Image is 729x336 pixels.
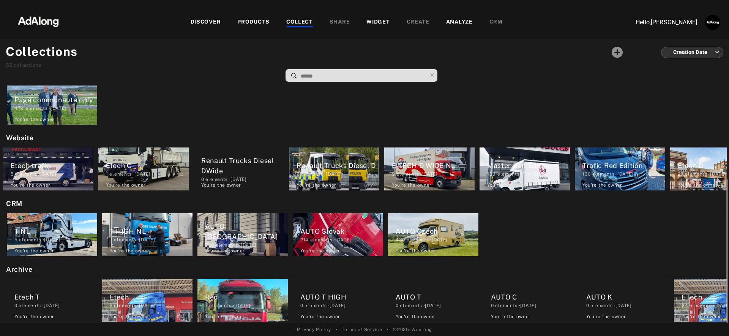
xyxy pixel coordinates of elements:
[477,145,572,193] div: Master Red Edition133 elements ·[DATE]You're the owner
[386,277,481,324] div: AUTO T0 elements ·[DATE]You're the owner
[491,313,531,320] div: You're the owner
[14,303,17,308] span: 0
[5,79,99,127] div: Page communaute only479 elements ·[DATE]You're the owner
[392,171,395,177] span: 9
[237,18,270,27] div: PRODUCTS
[487,171,496,177] span: 133
[11,171,14,177] span: 5
[6,43,78,61] h1: Collections
[106,171,189,178] div: elements · [DATE]
[14,313,54,320] div: You're the owner
[5,277,99,324] div: Etech T0 elements ·[DATE]You're the owner
[14,237,18,242] span: 5
[342,326,382,333] a: Terms of Service
[14,95,97,105] div: Page communaute only
[106,182,146,189] div: You're the owner
[14,302,97,309] div: elements · [DATE]
[100,277,195,324] div: Etech7 elements ·[DATE]You're the owner
[300,236,383,243] div: elements · [DATE]
[396,237,405,242] span: 480
[205,242,288,249] div: elements · [DATE]
[703,13,722,32] button: Account settings
[201,155,284,176] div: Renault Trucks Diesel DWide
[678,182,718,189] div: You're the owner
[336,326,338,333] span: •
[691,300,729,336] iframe: Chat Widget
[6,264,727,274] h2: Archive
[191,18,221,27] div: DISCOVER
[205,247,245,254] div: You're the owner
[205,292,288,302] div: Red
[110,302,193,309] div: elements · [DATE]
[201,177,204,182] span: 0
[387,326,389,333] span: •
[290,277,385,324] div: AUTO T HIGH0 elements ·[DATE]You're the owner
[489,18,503,27] div: CRM
[396,247,436,254] div: You're the owner
[14,105,97,112] div: elements · [DATE]
[586,292,669,302] div: AUTO K
[491,292,574,302] div: AUTO C
[14,236,97,243] div: elements · [DATE]
[11,182,50,189] div: You're the owner
[287,145,382,193] div: Renault Trucks Diesel D2 elements ·[DATE]You're the owner
[14,226,97,236] div: T NL
[14,116,54,123] div: You're the owner
[678,171,683,177] span: 27
[11,160,93,171] div: Etech trafic
[297,160,379,171] div: Renault Trucks Diesel D
[1,145,96,193] div: Etech trafic5 elements ·[DATE]You're the owner
[582,160,665,171] div: Trafic Red Edition
[607,43,627,62] button: Add a collecton
[205,302,288,309] div: elements · [DATE]
[191,145,286,193] div: Renault Trucks Diesel DWide0 elements ·[DATE]You're the owner
[6,198,727,209] h2: CRM
[407,18,429,27] div: CREATE
[290,211,385,258] div: AUTO Slovak214 elements ·[DATE]You're the owner
[446,18,473,27] div: ANALYZE
[586,302,669,309] div: elements · [DATE]
[487,171,570,178] div: elements · [DATE]
[300,313,340,320] div: You're the owner
[300,302,383,309] div: elements · [DATE]
[14,106,24,111] span: 479
[11,171,93,178] div: elements · [DATE]
[300,247,340,254] div: You're the owner
[110,237,113,242] span: 7
[487,160,570,171] div: Master Red Edition
[392,160,475,171] div: E TECH D WIDE NL
[110,226,193,236] div: T HIGH NL
[14,292,97,302] div: Etech T
[682,303,688,308] span: 34
[396,303,399,308] span: 0
[297,326,331,333] a: Privacy Policy
[110,303,113,308] span: 7
[621,18,697,27] p: Hello, [PERSON_NAME]
[297,171,379,178] div: elements · [DATE]
[682,313,721,320] div: You're the owner
[6,62,12,68] span: 55
[106,160,189,171] div: Etech C
[300,292,383,302] div: AUTO T HIGH
[491,303,494,308] span: 0
[297,182,336,189] div: You're the owner
[96,145,191,193] div: Etech C1 elements ·[DATE]You're the owner
[205,303,208,308] span: 7
[300,303,303,308] span: 0
[201,182,241,189] div: You're the owner
[576,277,671,324] div: AUTO K0 elements ·[DATE]You're the owner
[110,313,150,320] div: You're the owner
[491,302,574,309] div: elements · [DATE]
[487,182,527,189] div: You're the owner
[110,292,193,302] div: Etech
[392,182,432,189] div: You're the owner
[300,226,383,236] div: AUTO Slovak
[705,15,720,30] img: AATXAJzUJh5t706S9lc_3n6z7NVUglPkrjZIexBIJ3ug=s96-c
[392,171,475,178] div: elements · [DATE]
[330,18,350,27] div: SHARE
[286,18,313,27] div: COLLECT
[106,171,108,177] span: 1
[396,313,436,320] div: You're the owner
[386,211,481,258] div: AUTO Czech480 elements ·[DATE]You're the owner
